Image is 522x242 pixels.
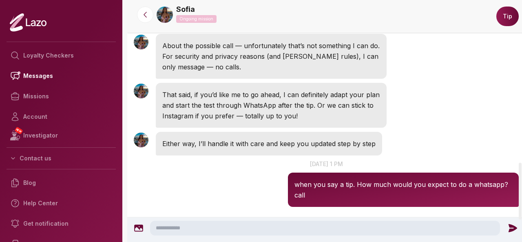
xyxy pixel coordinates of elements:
a: Sofia [176,4,195,15]
a: Get notification [7,213,116,234]
a: Loyalty Checkers [7,45,116,66]
button: Tip [496,7,519,26]
button: Contact us [7,151,116,166]
p: About the possible call — unfortunately that’s not something I can do. For security and privacy r... [162,40,380,72]
a: Messages [7,66,116,86]
a: Blog [7,173,116,193]
a: Account [7,107,116,127]
p: when you say a tip. How much would you expect to do a whatsapp? call [294,179,512,200]
span: NEW [14,127,23,135]
a: Missions [7,86,116,107]
p: Ongoing mission [176,15,217,23]
a: NEWInvestigator [7,127,116,144]
img: e95392da-a99e-4a4c-be01-edee2d3bc412 [157,7,173,23]
a: Help Center [7,193,116,213]
img: User avatar [134,35,148,49]
img: User avatar [134,133,148,147]
img: User avatar [134,84,148,98]
p: That said, if you’d like me to go ahead, I can definitely adapt your plan and start the test thro... [162,89,380,121]
p: Either way, I’ll handle it with care and keep you updated step by step [162,138,376,149]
